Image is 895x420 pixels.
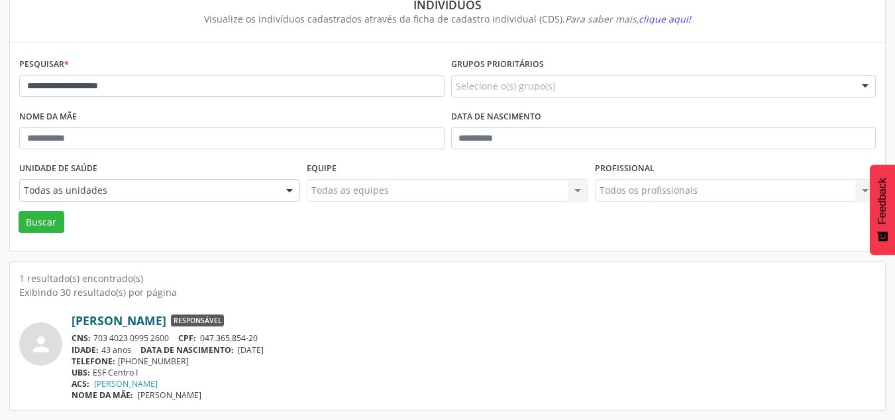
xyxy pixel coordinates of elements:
[307,159,337,179] label: Equipe
[19,54,69,75] label: Pesquisar
[72,313,166,328] a: [PERSON_NAME]
[876,178,888,224] span: Feedback
[171,315,224,326] span: Responsável
[451,107,541,127] label: Data de nascimento
[870,165,895,255] button: Feedback - Mostrar pesquisa
[24,184,273,197] span: Todas as unidades
[72,356,876,367] div: [PHONE_NUMBER]
[200,332,258,344] span: 047.365.854-20
[451,54,544,75] label: Grupos prioritários
[19,211,64,234] button: Buscar
[72,332,91,344] span: CNS:
[140,344,234,356] span: DATA DE NASCIMENTO:
[72,367,876,378] div: ESF Centro I
[29,332,53,356] i: person
[456,79,555,93] span: Selecione o(s) grupo(s)
[19,107,77,127] label: Nome da mãe
[72,356,115,367] span: TELEFONE:
[138,389,201,401] span: [PERSON_NAME]
[238,344,264,356] span: [DATE]
[19,285,876,299] div: Exibindo 30 resultado(s) por página
[19,159,97,179] label: Unidade de saúde
[72,344,876,356] div: 43 anos
[565,13,691,25] i: Para saber mais,
[94,378,158,389] a: [PERSON_NAME]
[72,378,89,389] span: ACS:
[28,12,867,26] div: Visualize os indivíduos cadastrados através da ficha de cadastro individual (CDS).
[19,271,876,285] div: 1 resultado(s) encontrado(s)
[639,13,691,25] span: clique aqui!
[178,332,196,344] span: CPF:
[72,344,99,356] span: IDADE:
[595,159,655,179] label: Profissional
[72,332,876,344] div: 703 4023 0995 2600
[72,367,90,378] span: UBS:
[72,389,133,401] span: NOME DA MÃE:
